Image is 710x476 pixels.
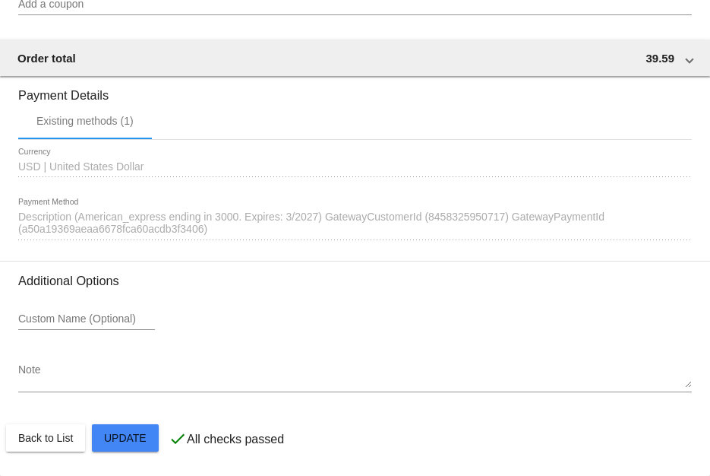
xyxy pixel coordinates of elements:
[169,430,187,448] mat-icon: check
[18,160,144,173] span: USD | United States Dollar
[187,433,284,446] p: All checks passed
[18,77,692,103] h3: Payment Details
[645,52,674,65] span: 39.59
[104,432,147,444] span: Update
[18,211,604,235] span: Description (American_express ending in 3000. Expires: 3/2027) GatewayCustomerId (8458325950717) ...
[18,432,73,444] span: Back to List
[92,424,159,452] button: Update
[17,52,76,65] span: Order total
[6,424,85,452] button: Back to List
[36,115,134,127] div: Existing methods (1)
[18,313,155,325] input: Custom Name (Optional)
[18,274,692,288] h3: Additional Options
